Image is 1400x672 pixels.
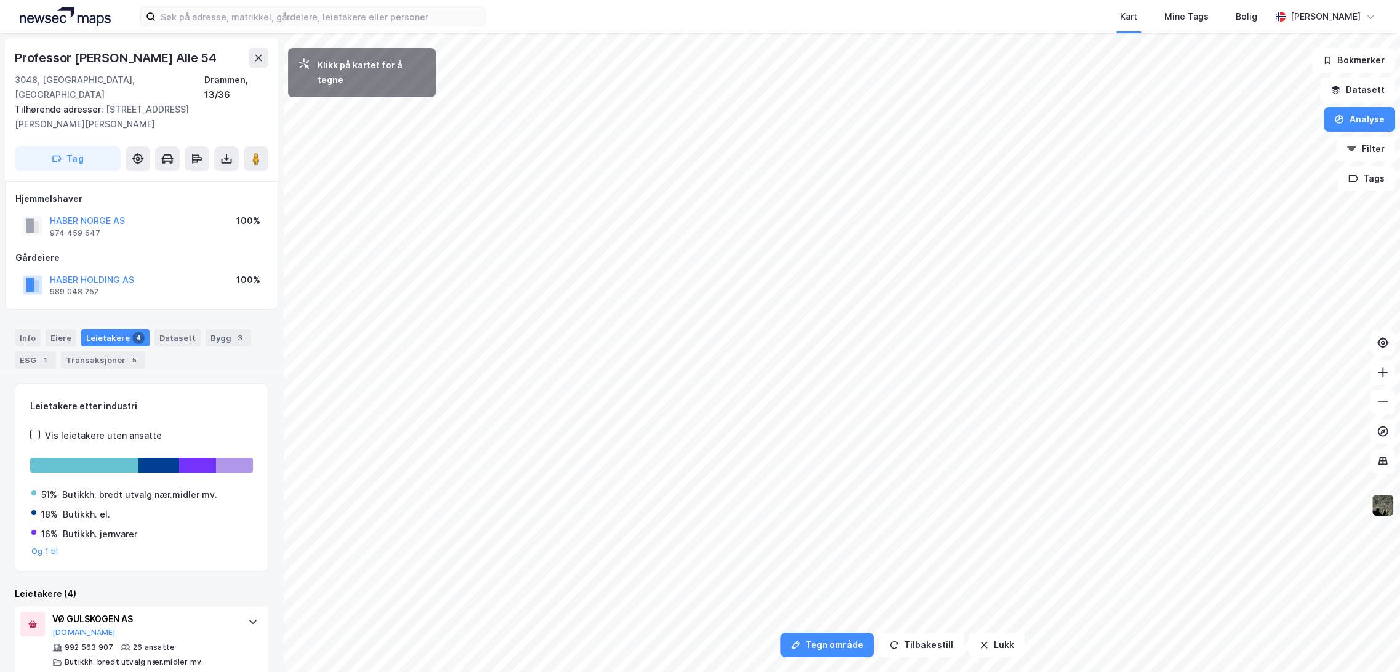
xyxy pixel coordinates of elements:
[206,329,251,346] div: Bygg
[15,250,268,265] div: Gårdeiere
[46,329,76,346] div: Eiere
[879,633,964,657] button: Tilbakestill
[318,58,426,87] div: Klikk på kartet for å tegne
[39,354,51,366] div: 1
[41,487,57,502] div: 51%
[61,351,145,369] div: Transaksjoner
[15,104,106,114] span: Tilhørende adresser:
[133,642,175,652] div: 26 ansatte
[132,332,145,344] div: 4
[1324,107,1395,132] button: Analyse
[1290,9,1361,24] div: [PERSON_NAME]
[62,487,217,502] div: Butikkh. bredt utvalg nær.midler mv.
[65,657,203,667] div: Butikkh. bredt utvalg nær.midler mv.
[65,642,113,652] div: 992 563 907
[63,527,137,542] div: Butikkh. jernvarer
[45,428,162,443] div: Vis leietakere uten ansatte
[1320,78,1395,102] button: Datasett
[15,48,219,68] div: Professor [PERSON_NAME] Alle 54
[1338,613,1400,672] div: Kontrollprogram for chat
[1312,48,1395,73] button: Bokmerker
[1164,9,1209,24] div: Mine Tags
[1338,613,1400,672] iframe: Chat Widget
[15,191,268,206] div: Hjemmelshaver
[204,73,268,102] div: Drammen, 13/36
[41,507,58,522] div: 18%
[50,287,98,297] div: 989 048 252
[234,332,246,344] div: 3
[154,329,201,346] div: Datasett
[1336,137,1395,161] button: Filter
[1236,9,1257,24] div: Bolig
[15,586,268,601] div: Leietakere (4)
[50,228,100,238] div: 974 459 647
[15,102,258,132] div: [STREET_ADDRESS][PERSON_NAME][PERSON_NAME]
[969,633,1025,657] button: Lukk
[81,329,150,346] div: Leietakere
[20,7,111,26] img: logo.a4113a55bc3d86da70a041830d287a7e.svg
[52,612,236,626] div: VØ GULSKOGEN AS
[30,399,253,414] div: Leietakere etter industri
[1120,9,1137,24] div: Kart
[780,633,874,657] button: Tegn område
[156,7,484,26] input: Søk på adresse, matrikkel, gårdeiere, leietakere eller personer
[41,527,58,542] div: 16%
[236,214,260,228] div: 100%
[15,73,204,102] div: 3048, [GEOGRAPHIC_DATA], [GEOGRAPHIC_DATA]
[1371,494,1394,517] img: 9k=
[236,273,260,287] div: 100%
[15,329,41,346] div: Info
[31,546,58,556] button: Og 1 til
[15,146,121,171] button: Tag
[52,628,116,638] button: [DOMAIN_NAME]
[63,507,110,522] div: Butikkh. el.
[1338,166,1395,191] button: Tags
[15,351,56,369] div: ESG
[128,354,140,366] div: 5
